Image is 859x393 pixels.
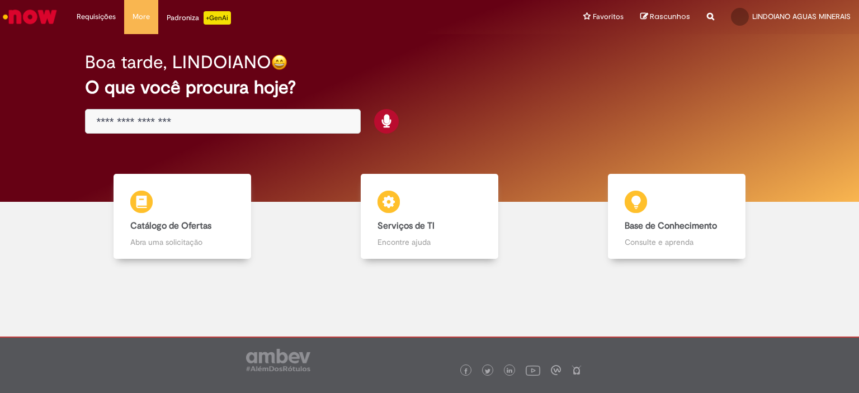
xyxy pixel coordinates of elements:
img: logo_footer_youtube.png [526,363,540,377]
span: Favoritos [593,11,624,22]
img: logo_footer_linkedin.png [507,368,512,375]
img: logo_footer_twitter.png [485,368,490,374]
span: Requisições [77,11,116,22]
b: Serviços de TI [377,220,435,231]
span: LINDOIANO AGUAS MINERAIS [752,12,851,21]
span: More [133,11,150,22]
b: Catálogo de Ofertas [130,220,211,231]
a: Base de Conhecimento Consulte e aprenda [553,174,800,259]
img: logo_footer_facebook.png [463,368,469,374]
span: Rascunhos [650,11,690,22]
img: logo_footer_ambev_rotulo_gray.png [246,349,310,371]
p: Consulte e aprenda [625,236,729,248]
div: Padroniza [167,11,231,25]
img: logo_footer_workplace.png [551,365,561,375]
img: happy-face.png [271,54,287,70]
p: Abra uma solicitação [130,236,234,248]
img: ServiceNow [1,6,59,28]
b: Base de Conhecimento [625,220,717,231]
img: logo_footer_naosei.png [572,365,582,375]
a: Serviços de TI Encontre ajuda [306,174,553,259]
a: Rascunhos [640,12,690,22]
p: +GenAi [204,11,231,25]
p: Encontre ajuda [377,236,482,248]
h2: Boa tarde, LINDOIANO [85,53,271,72]
a: Catálogo de Ofertas Abra uma solicitação [59,174,306,259]
h2: O que você procura hoje? [85,78,775,97]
